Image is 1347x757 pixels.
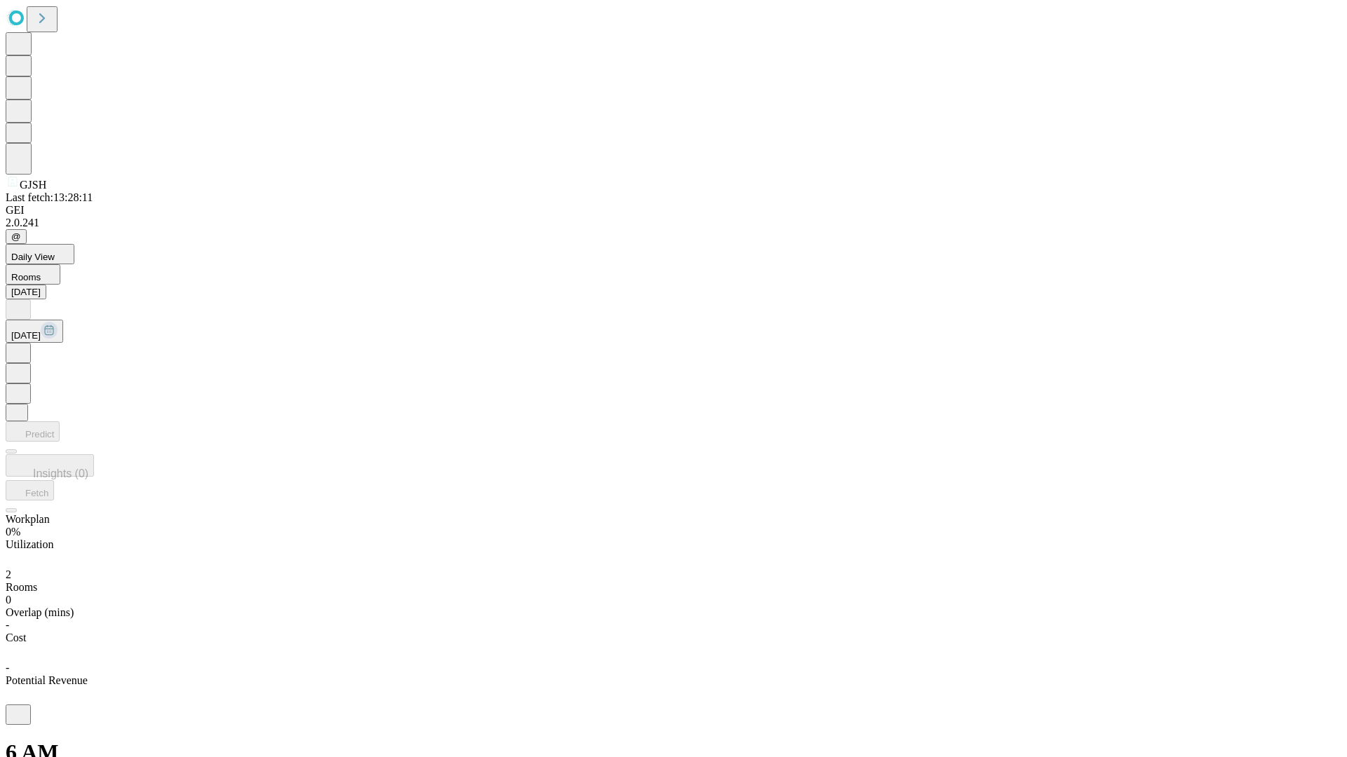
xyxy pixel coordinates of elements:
span: [DATE] [11,330,41,341]
span: Daily View [11,252,55,262]
span: 2 [6,568,11,580]
button: Insights (0) [6,454,94,477]
span: GJSH [20,179,46,191]
span: Rooms [6,581,37,593]
span: - [6,619,9,631]
span: - [6,662,9,674]
span: Utilization [6,538,53,550]
span: Overlap (mins) [6,606,74,618]
button: @ [6,229,27,244]
span: Potential Revenue [6,674,88,686]
span: 0% [6,526,20,538]
span: 0 [6,594,11,606]
button: Daily View [6,244,74,264]
span: Rooms [11,272,41,282]
div: 2.0.241 [6,217,1341,229]
span: Cost [6,632,26,643]
span: @ [11,231,21,242]
button: [DATE] [6,285,46,299]
span: Workplan [6,513,50,525]
span: Insights (0) [33,468,88,479]
button: Fetch [6,480,54,500]
button: Predict [6,421,60,442]
button: Rooms [6,264,60,285]
button: [DATE] [6,320,63,343]
span: Last fetch: 13:28:11 [6,191,93,203]
div: GEI [6,204,1341,217]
